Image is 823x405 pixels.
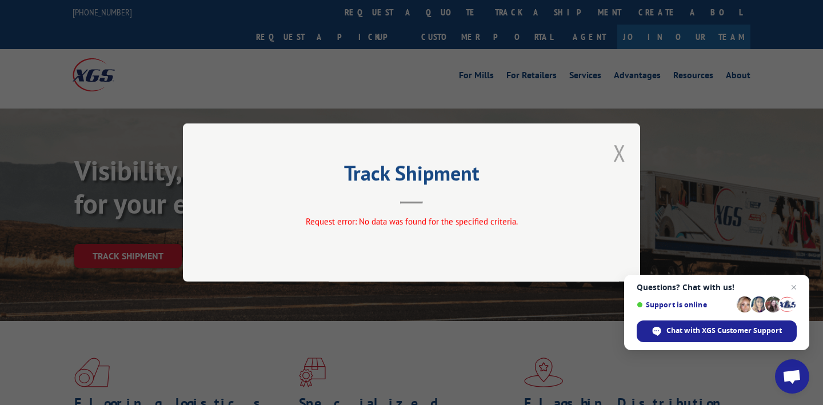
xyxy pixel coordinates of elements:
[613,138,626,168] button: Close modal
[637,320,797,342] div: Chat with XGS Customer Support
[787,280,801,294] span: Close chat
[666,326,782,336] span: Chat with XGS Customer Support
[306,216,518,227] span: Request error: No data was found for the specified criteria.
[637,300,733,309] span: Support is online
[775,359,809,394] div: Open chat
[240,165,583,187] h2: Track Shipment
[637,283,797,292] span: Questions? Chat with us!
